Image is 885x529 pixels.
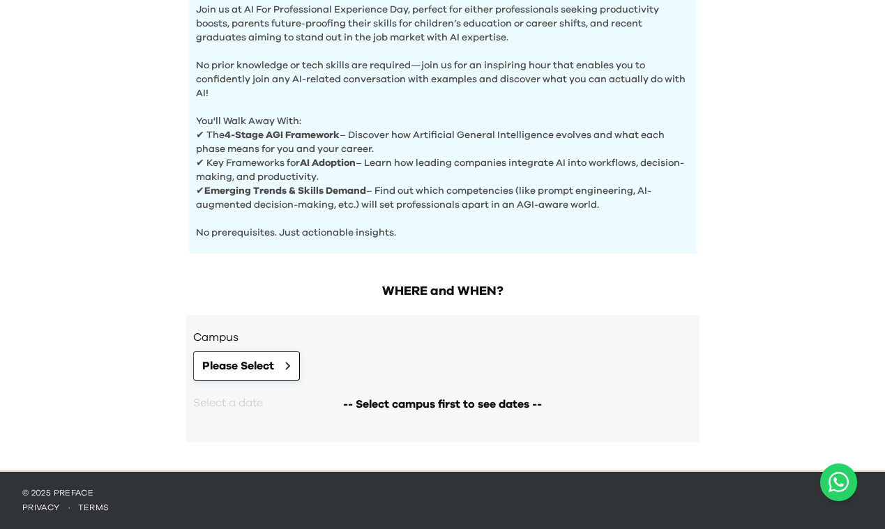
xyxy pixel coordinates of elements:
[196,45,690,100] p: No prior knowledge or tech skills are required—join us for an inspiring hour that enables you to ...
[186,282,699,301] h2: WHERE and WHEN?
[300,158,356,168] b: AI Adoption
[193,329,693,346] h3: Campus
[196,212,690,240] p: No prerequisites. Just actionable insights.
[193,351,300,381] button: Please Select
[820,463,857,501] button: Open WhatsApp chat
[225,130,340,140] b: 4-Stage AGI Framework
[202,358,274,374] span: Please Select
[60,503,78,512] span: ·
[78,503,109,512] a: terms
[204,186,366,196] b: Emerging Trends & Skills Demand
[22,503,60,512] a: privacy
[22,487,863,498] p: © 2025 Preface
[196,100,690,128] p: You'll Walk Away With:
[343,396,542,413] span: -- Select campus first to see dates --
[196,128,690,156] p: ✔ The – Discover how Artificial General Intelligence evolves and what each phase means for you an...
[820,463,857,501] a: Chat with us on WhatsApp
[196,156,690,184] p: ✔ Key Frameworks for – Learn how leading companies integrate AI into workflows, decision-making, ...
[196,184,690,212] p: ✔ – Find out which competencies (like prompt engineering, AI-augmented decision-making, etc.) wil...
